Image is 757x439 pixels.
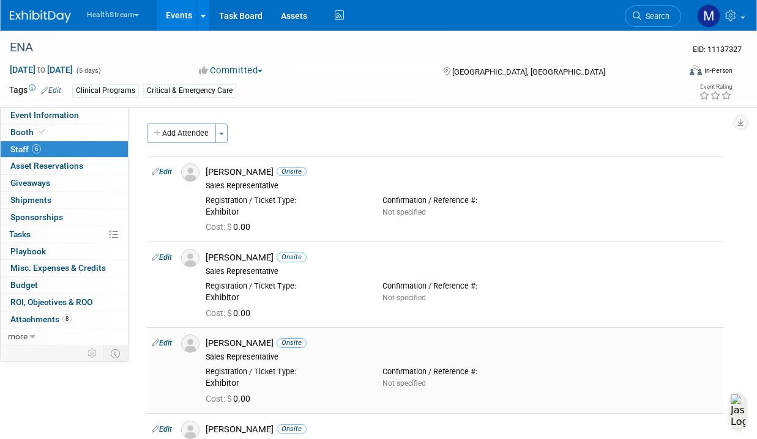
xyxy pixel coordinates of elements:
[382,281,541,291] div: Confirmation / Reference #:
[10,178,50,188] span: Giveaways
[72,84,139,97] div: Clinical Programs
[181,163,200,182] img: Associate-Profile-5.png
[1,209,128,226] a: Sponsorships
[103,345,129,361] td: Toggle Event Tabs
[704,66,733,75] div: In-Person
[10,212,63,222] span: Sponsorships
[206,222,233,232] span: Cost: $
[1,294,128,311] a: ROI, Objectives & ROO
[1,243,128,260] a: Playbook
[32,144,41,153] span: 6
[206,352,718,362] div: Sales Representative
[699,84,732,90] div: Event Rating
[206,394,255,404] span: 0.00
[277,424,307,433] span: Onsite
[6,37,671,59] div: ENA
[206,207,364,218] div: Exhibitor
[382,379,426,388] span: Not specified
[8,331,28,341] span: more
[181,249,200,267] img: Associate-Profile-5.png
[10,195,51,205] span: Shipments
[1,260,128,276] a: Misc. Expenses & Credits
[152,425,172,433] a: Edit
[206,196,364,205] div: Registration / Ticket Type:
[206,367,364,377] div: Registration / Ticket Type:
[206,394,233,404] span: Cost: $
[277,167,307,176] span: Onsite
[452,67,605,76] span: [GEOGRAPHIC_DATA], [GEOGRAPHIC_DATA]
[152,253,172,262] a: Edit
[206,308,255,318] span: 0.00
[9,84,61,98] td: Tags
[9,64,73,75] span: [DATE] [DATE]
[10,263,106,273] span: Misc. Expenses & Credits
[1,311,128,328] a: Attachments8
[181,334,200,353] img: Associate-Profile-5.png
[1,226,128,243] a: Tasks
[206,378,364,389] div: Exhibitor
[206,308,233,318] span: Cost: $
[195,64,267,77] button: Committed
[641,12,669,21] span: Search
[627,64,733,82] div: Event Format
[75,67,101,75] span: (5 days)
[693,45,742,54] span: Event ID: 11137327
[181,421,200,439] img: Associate-Profile-5.png
[382,208,426,216] span: Not specified
[206,252,718,264] div: [PERSON_NAME]
[62,314,72,323] span: 8
[10,280,38,290] span: Budget
[277,253,307,262] span: Onsite
[697,4,720,28] img: Maya Storry
[10,246,46,256] span: Playbook
[10,10,71,23] img: ExhibitDay
[147,124,216,143] button: Add Attendee
[206,166,718,178] div: [PERSON_NAME]
[206,281,364,291] div: Registration / Ticket Type:
[382,293,426,302] span: Not specified
[206,338,718,349] div: [PERSON_NAME]
[1,107,128,124] a: Event Information
[1,158,128,174] a: Asset Reservations
[152,339,172,347] a: Edit
[9,229,31,239] span: Tasks
[10,314,72,324] span: Attachments
[1,175,128,191] a: Giveaways
[10,297,92,307] span: ROI, Objectives & ROO
[1,192,128,208] a: Shipments
[1,141,128,158] a: Staff6
[10,110,79,120] span: Event Information
[382,367,541,377] div: Confirmation / Reference #:
[10,144,41,154] span: Staff
[625,6,681,27] a: Search
[206,222,255,232] span: 0.00
[35,65,47,75] span: to
[1,277,128,293] a: Budget
[39,128,45,135] i: Booth reservation complete
[206,181,718,191] div: Sales Representative
[152,168,172,176] a: Edit
[10,127,48,137] span: Booth
[206,292,364,303] div: Exhibitor
[10,161,83,171] span: Asset Reservations
[1,124,128,141] a: Booth
[382,196,541,205] div: Confirmation / Reference #:
[143,84,236,97] div: Critical & Emergency Care
[1,328,128,345] a: more
[277,338,307,347] span: Onsite
[206,424,718,435] div: [PERSON_NAME]
[82,345,103,361] td: Personalize Event Tab Strip
[206,267,718,276] div: Sales Representative
[41,86,61,95] a: Edit
[690,65,702,75] img: Format-Inperson.png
